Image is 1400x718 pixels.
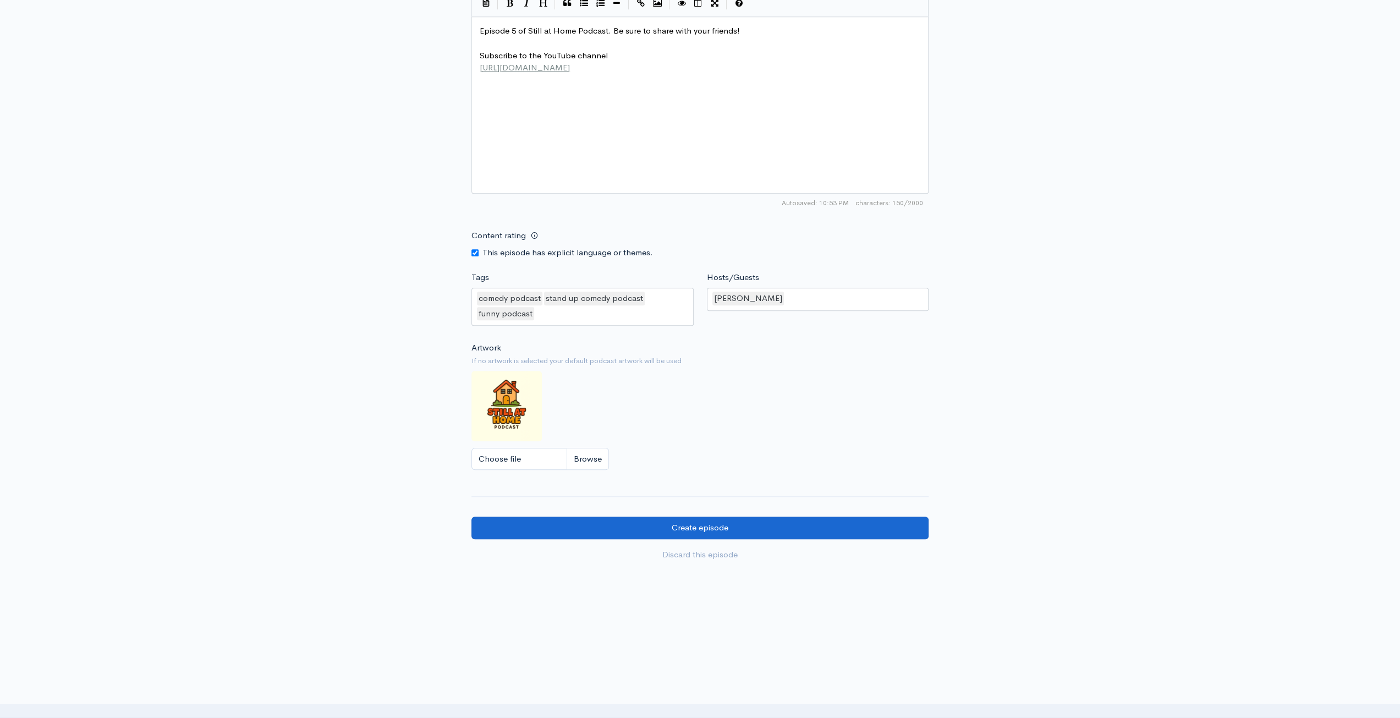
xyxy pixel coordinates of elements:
div: stand up comedy podcast [544,292,645,305]
label: Artwork [471,342,501,354]
label: Hosts/Guests [707,271,759,284]
div: [PERSON_NAME] [712,292,784,305]
span: Subscribe to the YouTube channel [480,50,608,61]
div: funny podcast [477,307,534,321]
label: Content rating [471,224,526,247]
span: Episode 5 of Still at Home Podcast. Be sure to share with your friends! [480,25,740,36]
small: If no artwork is selected your default podcast artwork will be used [471,355,929,366]
span: [URL][DOMAIN_NAME] [480,62,570,73]
div: comedy podcast [477,292,542,305]
span: 150/2000 [855,198,923,208]
a: Discard this episode [471,544,929,566]
label: This episode has explicit language or themes. [482,246,653,259]
label: Tags [471,271,489,284]
span: Autosaved: 10:53 PM [782,198,849,208]
input: Create episode [471,517,929,539]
